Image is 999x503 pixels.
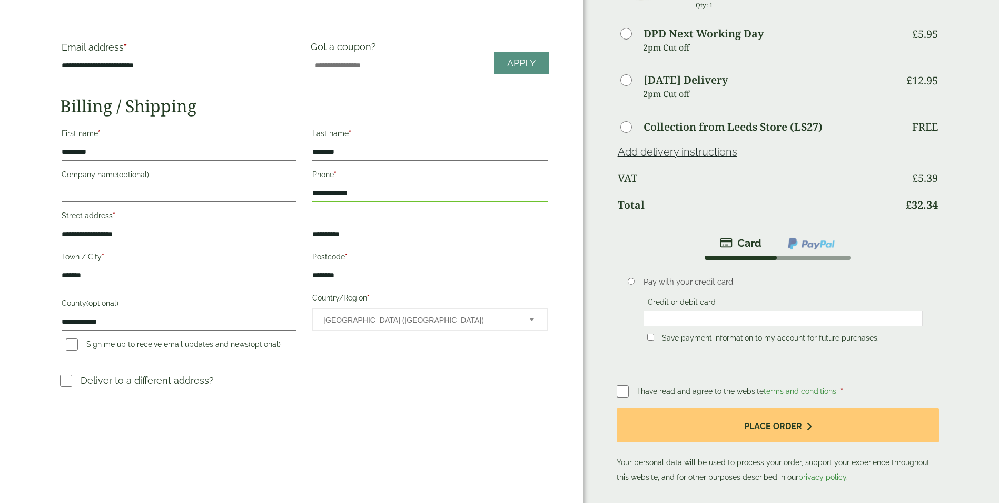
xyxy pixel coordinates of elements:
[62,249,296,267] label: Town / City
[618,166,899,191] th: VAT
[644,75,728,85] label: [DATE] Delivery
[312,308,547,331] span: Country/Region
[66,338,78,351] input: Sign me up to receive email updates and news(optional)
[60,96,549,116] h2: Billing / Shipping
[311,41,380,57] label: Got a coupon?
[617,408,939,442] button: Place order
[643,86,899,102] p: 2pm Cut off
[912,171,938,185] bdi: 5.39
[81,373,214,388] p: Deliver to a different address?
[62,43,296,57] label: Email address
[644,276,923,288] p: Pay with your credit card.
[62,340,285,352] label: Sign me up to receive email updates and news
[494,52,549,74] a: Apply
[507,57,536,69] span: Apply
[323,309,515,331] span: United Kingdom (UK)
[312,291,547,308] label: Country/Region
[637,387,838,395] span: I have read and agree to the website
[644,28,764,39] label: DPD Next Working Day
[249,340,281,349] span: (optional)
[906,73,938,88] bdi: 12.95
[617,408,939,485] p: Your personal data will be used to process your order, support your experience throughout this we...
[312,167,547,185] label: Phone
[312,249,547,267] label: Postcode
[840,387,843,395] abbr: required
[644,122,823,132] label: Collection from Leeds Store (LS27)
[102,253,104,261] abbr: required
[349,129,351,138] abbr: required
[787,237,836,250] img: ppcp-gateway.png
[62,208,296,226] label: Street address
[312,126,547,144] label: Last name
[345,253,348,261] abbr: required
[912,27,938,41] bdi: 5.95
[696,1,713,9] small: Qty: 1
[798,473,846,481] a: privacy policy
[643,40,899,55] p: 2pm Cut off
[906,198,912,212] span: £
[658,334,883,345] label: Save payment information to my account for future purchases.
[334,170,337,179] abbr: required
[912,171,918,185] span: £
[720,237,761,249] img: stripe.png
[912,27,918,41] span: £
[86,299,118,307] span: (optional)
[906,198,938,212] bdi: 32.34
[647,314,919,323] iframe: Secure card payment input frame
[62,296,296,314] label: County
[62,167,296,185] label: Company name
[117,170,149,179] span: (optional)
[912,121,938,133] p: Free
[644,298,720,309] label: Credit or debit card
[618,146,737,158] a: Add delivery instructions
[618,192,899,218] th: Total
[124,42,127,53] abbr: required
[62,126,296,144] label: First name
[98,129,101,138] abbr: required
[367,294,370,302] abbr: required
[113,211,115,220] abbr: required
[764,387,836,395] a: terms and conditions
[906,73,912,88] span: £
